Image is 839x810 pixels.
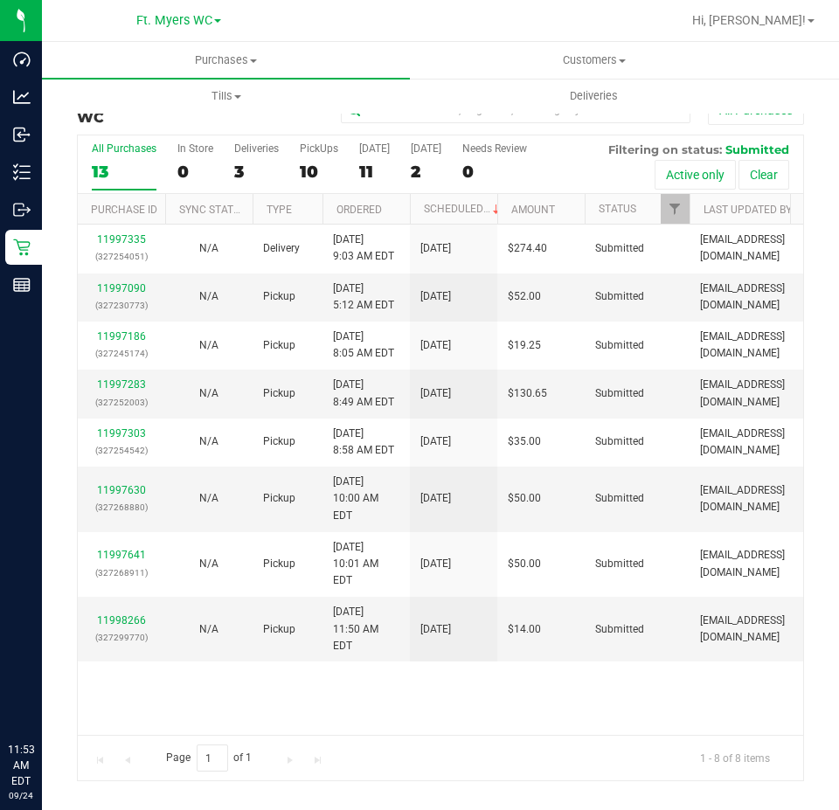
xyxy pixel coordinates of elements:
[595,337,644,354] span: Submitted
[179,204,246,216] a: Sync Status
[508,556,541,572] span: $50.00
[199,339,218,351] span: Not Applicable
[97,378,146,391] a: 11997283
[411,52,777,68] span: Customers
[420,385,451,402] span: [DATE]
[13,126,31,143] inline-svg: Inbound
[595,490,644,507] span: Submitted
[508,433,541,450] span: $35.00
[595,621,644,638] span: Submitted
[263,433,295,450] span: Pickup
[420,240,451,257] span: [DATE]
[704,204,792,216] a: Last Updated By
[410,42,778,79] a: Customers
[197,744,228,772] input: 1
[92,162,156,182] div: 13
[411,142,441,155] div: [DATE]
[508,240,547,257] span: $274.40
[738,160,789,190] button: Clear
[608,142,722,156] span: Filtering on status:
[199,240,218,257] button: N/A
[199,242,218,254] span: Not Applicable
[97,330,146,343] a: 11997186
[595,556,644,572] span: Submitted
[8,742,34,789] p: 11:53 AM EDT
[599,203,636,215] a: Status
[42,42,410,79] a: Purchases
[595,433,644,450] span: Submitted
[13,239,31,256] inline-svg: Retail
[333,604,399,654] span: [DATE] 11:50 AM EDT
[300,142,338,155] div: PickUps
[13,51,31,68] inline-svg: Dashboard
[511,204,555,216] a: Amount
[420,433,451,450] span: [DATE]
[359,162,390,182] div: 11
[655,160,736,190] button: Active only
[13,201,31,218] inline-svg: Outbound
[300,162,338,182] div: 10
[420,288,451,305] span: [DATE]
[199,385,218,402] button: N/A
[97,614,146,627] a: 11998266
[88,248,155,265] p: (327254051)
[333,426,394,459] span: [DATE] 8:58 AM EDT
[420,556,451,572] span: [DATE]
[13,88,31,106] inline-svg: Analytics
[333,232,394,265] span: [DATE] 9:03 AM EDT
[263,556,295,572] span: Pickup
[234,162,279,182] div: 3
[17,670,70,723] iframe: Resource center
[88,394,155,411] p: (327252003)
[692,13,806,27] span: Hi, [PERSON_NAME]!
[462,142,527,155] div: Needs Review
[263,337,295,354] span: Pickup
[199,623,218,635] span: Not Applicable
[661,194,690,224] a: Filter
[462,162,527,182] div: 0
[199,290,218,302] span: Not Applicable
[97,549,146,561] a: 11997641
[263,490,295,507] span: Pickup
[420,621,451,638] span: [DATE]
[725,142,789,156] span: Submitted
[91,204,157,216] a: Purchase ID
[77,94,319,125] h3: Purchase Fulfillment:
[424,203,503,215] a: Scheduled
[263,240,300,257] span: Delivery
[97,233,146,246] a: 11997335
[42,52,410,68] span: Purchases
[420,337,451,354] span: [DATE]
[8,789,34,802] p: 09/24
[546,88,641,104] span: Deliveries
[595,385,644,402] span: Submitted
[13,276,31,294] inline-svg: Reports
[508,385,547,402] span: $130.65
[411,162,441,182] div: 2
[199,557,218,570] span: Not Applicable
[199,492,218,504] span: Not Applicable
[333,539,399,590] span: [DATE] 10:01 AM EDT
[420,490,451,507] span: [DATE]
[508,490,541,507] span: $50.00
[88,629,155,646] p: (327299770)
[199,433,218,450] button: N/A
[97,427,146,440] a: 11997303
[88,345,155,362] p: (327245174)
[199,435,218,447] span: Not Applicable
[177,162,213,182] div: 0
[88,297,155,314] p: (327230773)
[595,240,644,257] span: Submitted
[686,744,784,771] span: 1 - 8 of 8 items
[97,484,146,496] a: 11997630
[234,142,279,155] div: Deliveries
[92,142,156,155] div: All Purchases
[136,13,212,28] span: Ft. Myers WC
[410,78,778,114] a: Deliveries
[263,385,295,402] span: Pickup
[199,556,218,572] button: N/A
[199,337,218,354] button: N/A
[42,78,410,114] a: Tills
[359,142,390,155] div: [DATE]
[267,204,292,216] a: Type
